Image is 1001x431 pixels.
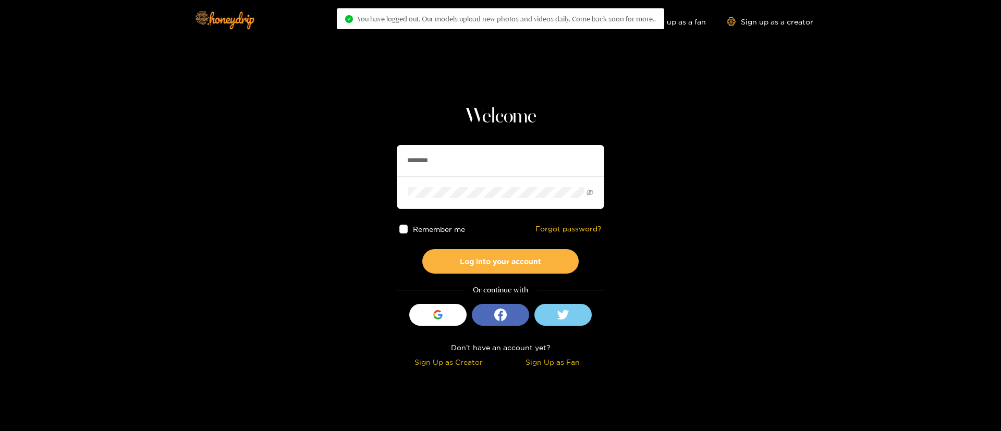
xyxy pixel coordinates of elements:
span: You have logged out. Our models upload new photos and videos daily. Come back soon for more.. [357,15,656,23]
button: Log into your account [422,249,579,274]
div: Sign Up as Fan [503,356,602,368]
a: Sign up as a fan [634,17,706,26]
div: Or continue with [397,284,604,296]
span: check-circle [345,15,353,23]
div: Don't have an account yet? [397,341,604,353]
div: Sign Up as Creator [399,356,498,368]
a: Forgot password? [535,225,602,233]
span: eye-invisible [587,189,593,196]
h1: Welcome [397,104,604,129]
span: Remember me [413,225,466,233]
a: Sign up as a creator [727,17,813,26]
